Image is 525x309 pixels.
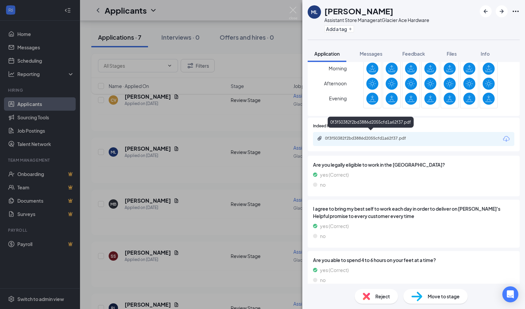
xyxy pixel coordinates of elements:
[329,92,347,104] span: Evening
[496,5,508,17] button: ArrowRight
[313,161,514,168] span: Are you legally eligible to work in the [GEOGRAPHIC_DATA]?
[320,222,349,230] span: yes (Correct)
[320,276,326,284] span: no
[447,51,457,57] span: Files
[329,62,347,74] span: Morning
[313,256,514,264] span: Are you able to spend 4 to 6 hours on your feet at a time?
[481,51,490,57] span: Info
[402,51,425,57] span: Feedback
[317,136,322,141] svg: Paperclip
[328,117,414,128] div: 0f3f50382f2bd3886d2055cfd1a62f37.pdf
[311,9,318,15] div: ML
[482,7,490,15] svg: ArrowLeftNew
[313,205,514,220] span: I agree to bring my best self to work each day in order to deliver on [PERSON_NAME]'s Helpful pro...
[348,27,352,31] svg: Plus
[324,77,347,89] span: Afternoon
[502,286,518,302] div: Open Intercom Messenger
[320,181,326,188] span: no
[324,25,354,32] button: PlusAdd a tag
[320,266,349,274] span: yes (Correct)
[320,232,326,240] span: no
[360,51,382,57] span: Messages
[320,171,349,178] span: yes (Correct)
[325,136,418,141] div: 0f3f50382f2bd3886d2055cfd1a62f37.pdf
[502,135,510,143] svg: Download
[317,136,425,142] a: Paperclip0f3f50382f2bd3886d2055cfd1a62f37.pdf
[324,17,429,23] div: Assistant Store Manager at Glacier Ace Hardware
[428,293,460,300] span: Move to stage
[314,51,340,57] span: Application
[480,5,492,17] button: ArrowLeftNew
[512,7,520,15] svg: Ellipses
[375,293,390,300] span: Reject
[313,123,342,129] span: Indeed Resume
[498,7,506,15] svg: ArrowRight
[324,5,393,17] h1: [PERSON_NAME]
